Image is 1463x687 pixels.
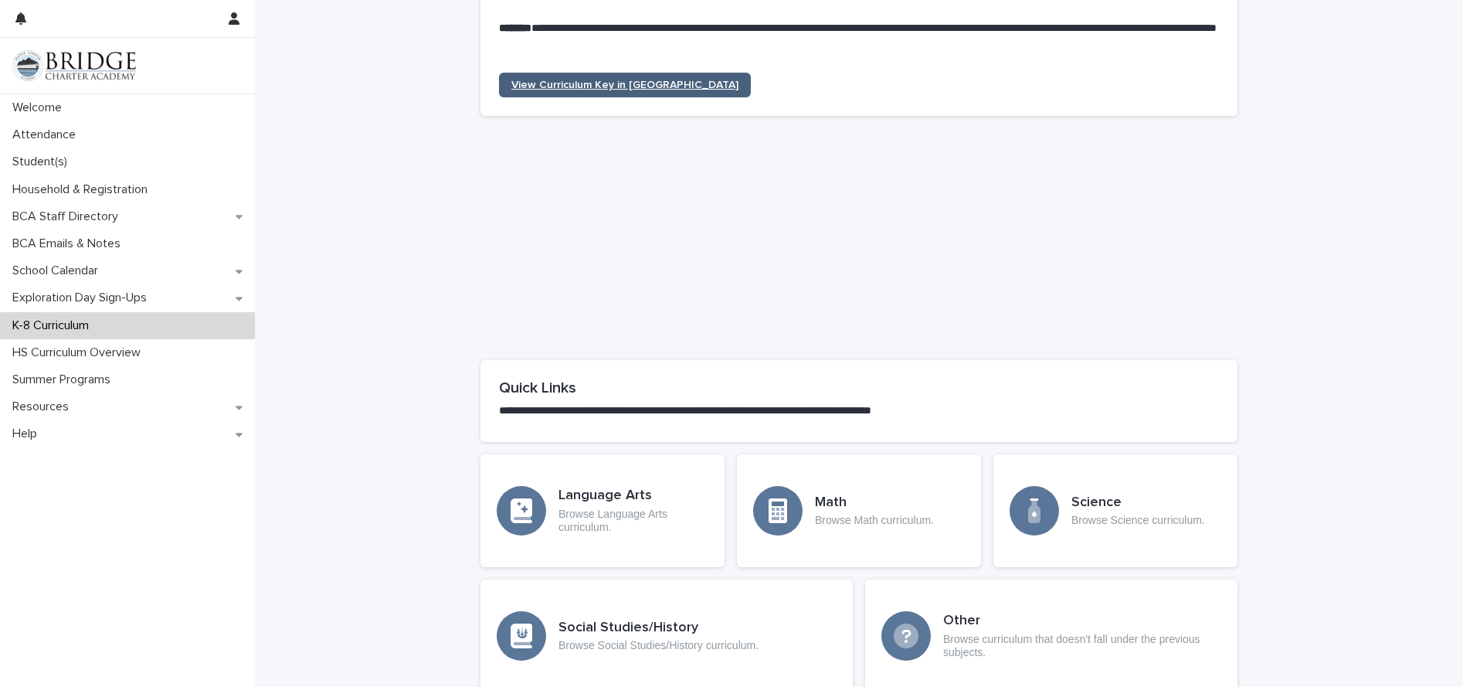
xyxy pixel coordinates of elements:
[6,264,110,278] p: School Calendar
[499,73,751,97] a: View Curriculum Key in [GEOGRAPHIC_DATA]
[6,209,131,224] p: BCA Staff Directory
[6,318,101,333] p: K-8 Curriculum
[6,291,159,305] p: Exploration Day Sign-Ups
[558,488,708,505] h3: Language Arts
[6,427,49,441] p: Help
[558,639,759,652] p: Browse Social Studies/History curriculum.
[558,508,708,534] p: Browse Language Arts curriculum.
[993,454,1237,567] a: ScienceBrowse Science curriculum.
[943,613,1221,630] h3: Other
[6,372,123,387] p: Summer Programs
[815,514,934,527] p: Browse Math curriculum.
[6,155,80,169] p: Student(s)
[1071,514,1205,527] p: Browse Science curriculum.
[6,182,160,197] p: Household & Registration
[6,128,88,142] p: Attendance
[6,400,81,414] p: Resources
[1071,495,1205,512] h3: Science
[511,80,738,90] span: View Curriculum Key in [GEOGRAPHIC_DATA]
[558,620,759,637] h3: Social Studies/History
[480,454,725,567] a: Language ArtsBrowse Language Arts curriculum.
[815,495,934,512] h3: Math
[12,50,136,81] img: V1C1m3IdTEidaUdm9Hs0
[6,236,133,251] p: BCA Emails & Notes
[737,454,981,567] a: MathBrowse Math curriculum.
[499,379,1219,397] h2: Quick Links
[6,100,74,115] p: Welcome
[943,633,1221,659] p: Browse curriculum that doesn't fall under the previous subjects.
[6,345,153,360] p: HS Curriculum Overview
